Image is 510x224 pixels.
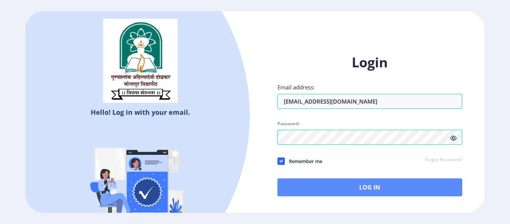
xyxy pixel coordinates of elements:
[277,53,462,71] h1: Login
[277,178,462,196] button: Log In
[285,157,322,166] span: Remember me
[103,19,178,103] img: sulogo.png
[277,83,315,91] label: Email address:
[277,94,462,109] input: Email address
[277,121,300,127] label: Password:
[425,157,462,163] a: Forgot Password?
